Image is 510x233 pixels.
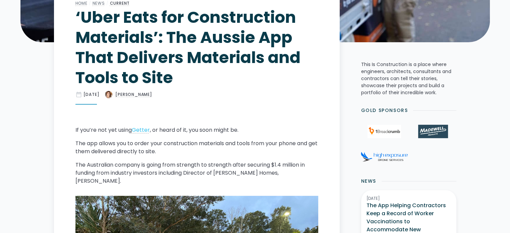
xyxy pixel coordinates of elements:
[75,161,318,185] p: The Australian company is going from strength to strength after securing $1.4 million in funding ...
[361,61,456,96] p: This Is Construction is a place where engineers, architects, consultants and contractors can tell...
[361,152,408,162] img: High Exposure
[366,195,451,201] div: [DATE]
[361,107,408,114] h2: Gold Sponsors
[75,126,318,134] p: If you’re not yet using , or heard of it, you soon might be.
[75,91,82,98] div: date_range
[105,91,152,99] a: [PERSON_NAME]
[132,126,150,134] a: Getter
[75,7,318,88] h1: ‘Uber Eats for Construction Materials’: The Aussie App That Delivers Materials and Tools to Site
[115,92,152,98] div: [PERSON_NAME]
[83,92,100,98] div: [DATE]
[418,125,448,138] img: Madewell Products
[75,0,88,6] a: Home
[93,0,105,6] a: News
[105,91,113,99] img: ‘Uber Eats for Construction Materials’: The Aussie App That Delivers Materials and Tools to Site
[361,178,376,185] h2: News
[110,0,130,6] a: Current
[75,139,318,156] p: The app allows you to order your construction materials and tools from your phone and get them de...
[367,125,401,138] img: 1Breadcrumb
